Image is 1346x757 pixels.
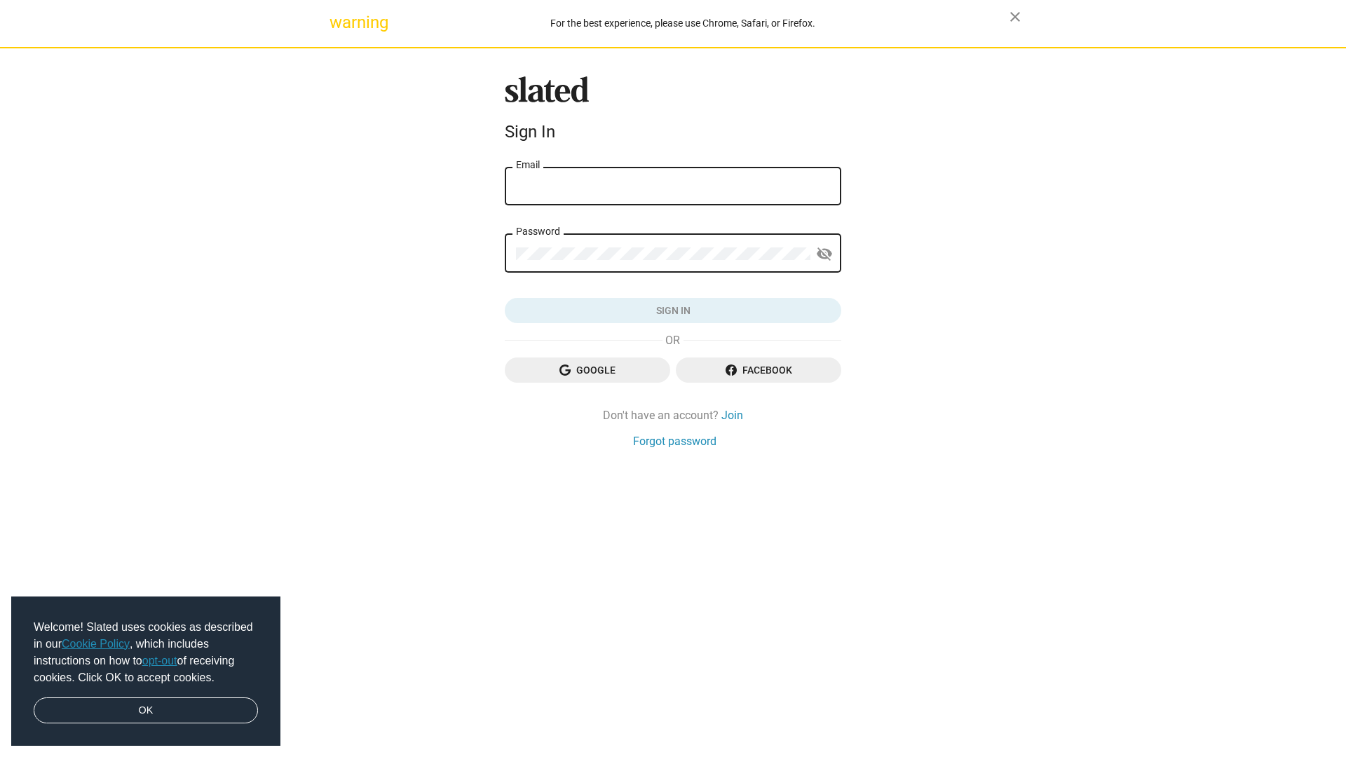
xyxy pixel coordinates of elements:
div: Don't have an account? [505,408,841,423]
a: opt-out [142,655,177,667]
span: Google [516,357,659,383]
mat-icon: visibility_off [816,243,833,265]
button: Facebook [676,357,841,383]
div: cookieconsent [11,596,280,746]
a: Cookie Policy [62,638,130,650]
button: Show password [810,240,838,268]
span: Facebook [687,357,830,383]
span: Welcome! Slated uses cookies as described in our , which includes instructions on how to of recei... [34,619,258,686]
mat-icon: warning [329,14,346,31]
a: Join [721,408,743,423]
mat-icon: close [1007,8,1024,25]
div: Sign In [505,122,841,142]
a: dismiss cookie message [34,697,258,724]
button: Google [505,357,670,383]
a: Forgot password [633,434,716,449]
sl-branding: Sign In [505,76,841,148]
div: For the best experience, please use Chrome, Safari, or Firefox. [356,14,1009,33]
